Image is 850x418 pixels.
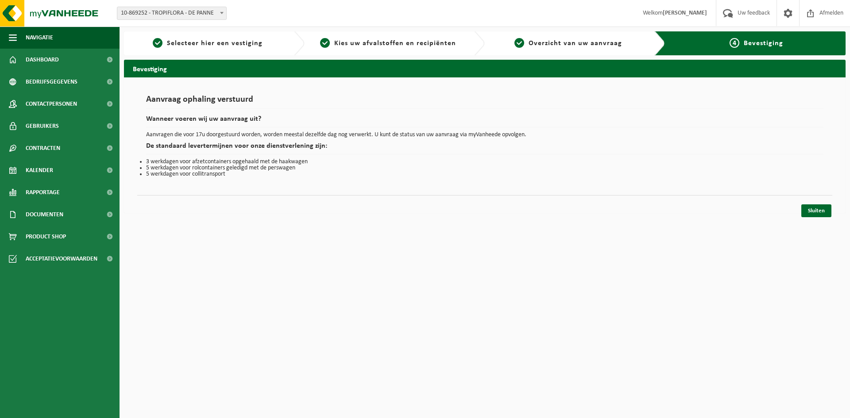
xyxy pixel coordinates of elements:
[26,203,63,226] span: Documenten
[146,171,823,177] li: 5 werkdagen voor collitransport
[309,38,467,49] a: 2Kies uw afvalstoffen en recipiënten
[26,27,53,49] span: Navigatie
[26,93,77,115] span: Contactpersonen
[117,7,227,20] span: 10-869252 - TROPIFLORA - DE PANNE
[514,38,524,48] span: 3
[146,165,823,171] li: 5 werkdagen voor rolcontainers geledigd met de perswagen
[26,49,59,71] span: Dashboard
[26,181,60,203] span: Rapportage
[730,38,739,48] span: 4
[146,115,823,127] h2: Wanneer voeren wij uw aanvraag uit?
[26,248,97,270] span: Acceptatievoorwaarden
[663,10,707,16] strong: [PERSON_NAME]
[26,115,59,137] span: Gebruikers
[744,40,783,47] span: Bevestiging
[146,132,823,138] p: Aanvragen die voor 17u doorgestuurd worden, worden meestal dezelfde dag nog verwerkt. U kunt de s...
[320,38,330,48] span: 2
[26,137,60,159] span: Contracten
[801,204,831,217] a: Sluiten
[117,7,226,19] span: 10-869252 - TROPIFLORA - DE PANNE
[128,38,287,49] a: 1Selecteer hier een vestiging
[489,38,648,49] a: 3Overzicht van uw aanvraag
[146,142,823,154] h2: De standaard levertermijnen voor onze dienstverlening zijn:
[167,40,263,47] span: Selecteer hier een vestiging
[146,95,823,109] h1: Aanvraag ophaling verstuurd
[26,159,53,181] span: Kalender
[334,40,456,47] span: Kies uw afvalstoffen en recipiënten
[124,60,846,77] h2: Bevestiging
[26,71,77,93] span: Bedrijfsgegevens
[529,40,622,47] span: Overzicht van uw aanvraag
[26,226,66,248] span: Product Shop
[146,159,823,165] li: 3 werkdagen voor afzetcontainers opgehaald met de haakwagen
[153,38,162,48] span: 1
